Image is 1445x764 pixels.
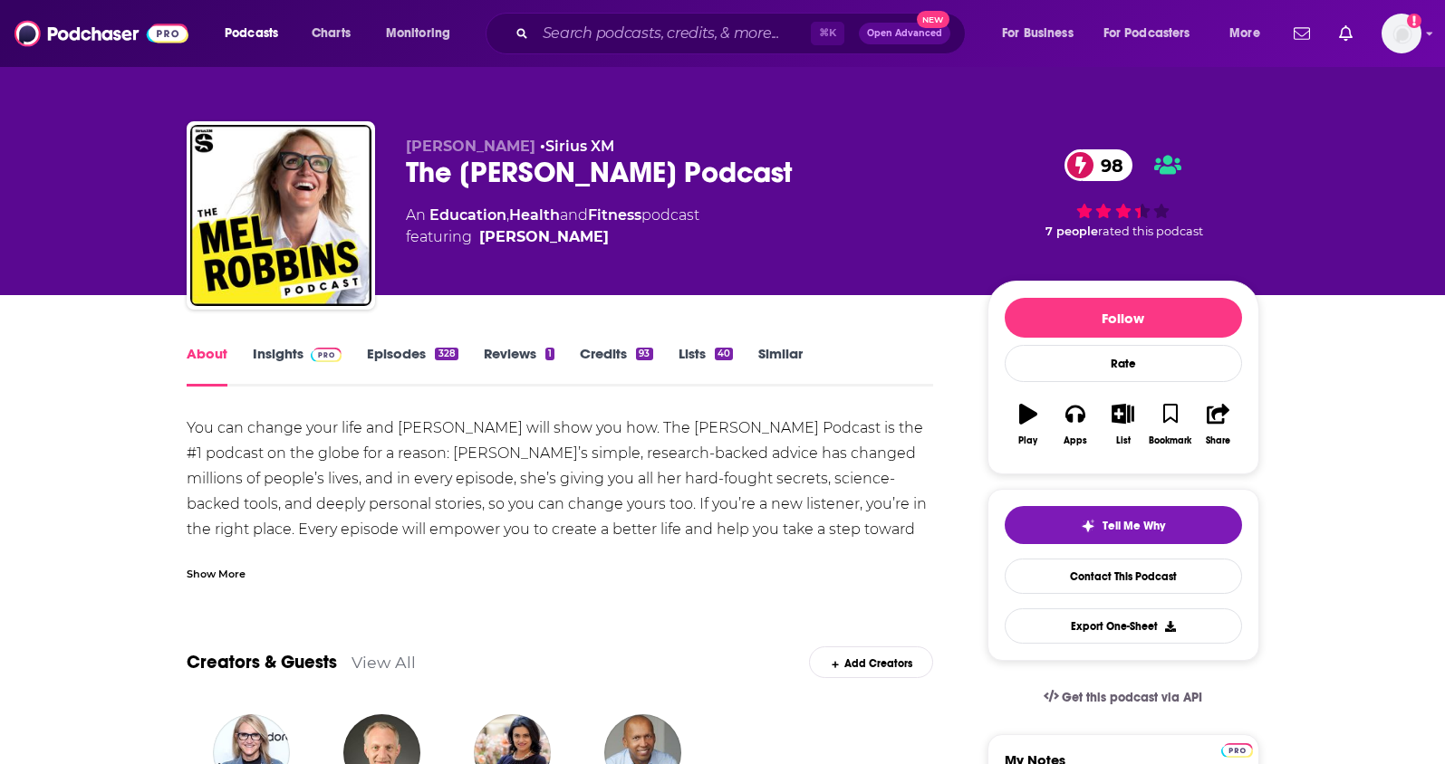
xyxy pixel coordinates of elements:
[1116,435,1131,446] div: List
[1045,224,1098,238] span: 7 people
[1206,435,1230,446] div: Share
[1221,743,1253,758] img: Podchaser Pro
[1018,435,1037,446] div: Play
[509,206,560,224] a: Health
[429,206,506,224] a: Education
[545,138,614,155] a: Sirius XM
[253,345,342,387] a: InsightsPodchaser Pro
[1382,14,1421,53] img: User Profile
[1099,392,1146,457] button: List
[503,13,983,54] div: Search podcasts, credits, & more...
[859,23,950,44] button: Open AdvancedNew
[312,21,351,46] span: Charts
[917,11,949,28] span: New
[187,651,337,673] a: Creators & Guests
[1382,14,1421,53] span: Logged in as kochristina
[1083,149,1132,181] span: 98
[1064,149,1132,181] a: 98
[1286,18,1317,49] a: Show notifications dropdown
[386,21,450,46] span: Monitoring
[435,348,458,360] div: 328
[1147,392,1194,457] button: Bookmark
[1002,21,1074,46] span: For Business
[1098,224,1203,238] span: rated this podcast
[1005,298,1242,338] button: Follow
[1221,740,1253,758] a: Pro website
[1382,14,1421,53] button: Show profile menu
[636,348,652,360] div: 93
[1062,690,1202,705] span: Get this podcast via API
[811,22,844,45] span: ⌘ K
[406,138,535,155] span: [PERSON_NAME]
[479,226,609,248] a: Mel Robbins
[1005,345,1242,382] div: Rate
[545,348,554,360] div: 1
[588,206,641,224] a: Fitness
[540,138,614,155] span: •
[1005,559,1242,594] a: Contact This Podcast
[809,646,933,678] div: Add Creators
[187,345,227,387] a: About
[190,125,371,306] img: The Mel Robbins Podcast
[1029,675,1218,720] a: Get this podcast via API
[987,138,1259,250] div: 98 7 peoplerated this podcast
[1103,519,1165,533] span: Tell Me Why
[1005,608,1242,644] button: Export One-Sheet
[484,345,554,387] a: Reviews1
[1103,21,1190,46] span: For Podcasters
[989,19,1096,48] button: open menu
[311,348,342,362] img: Podchaser Pro
[506,206,509,224] span: ,
[352,653,416,672] a: View All
[758,345,803,387] a: Similar
[1217,19,1283,48] button: open menu
[212,19,302,48] button: open menu
[1052,392,1099,457] button: Apps
[406,205,699,248] div: An podcast
[1229,21,1260,46] span: More
[1149,435,1191,446] div: Bookmark
[225,21,278,46] span: Podcasts
[867,29,942,38] span: Open Advanced
[14,16,188,51] img: Podchaser - Follow, Share and Rate Podcasts
[1005,506,1242,544] button: tell me why sparkleTell Me Why
[1332,18,1360,49] a: Show notifications dropdown
[300,19,361,48] a: Charts
[580,345,652,387] a: Credits93
[1081,519,1095,533] img: tell me why sparkle
[1194,392,1241,457] button: Share
[406,226,699,248] span: featuring
[715,348,733,360] div: 40
[187,415,934,644] div: You can change your life and [PERSON_NAME] will show you how. The [PERSON_NAME] Podcast is the #1...
[1092,19,1217,48] button: open menu
[560,206,588,224] span: and
[367,345,458,387] a: Episodes328
[1407,14,1421,28] svg: Add a profile image
[1064,435,1087,446] div: Apps
[535,19,811,48] input: Search podcasts, credits, & more...
[679,345,733,387] a: Lists40
[1005,392,1052,457] button: Play
[373,19,474,48] button: open menu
